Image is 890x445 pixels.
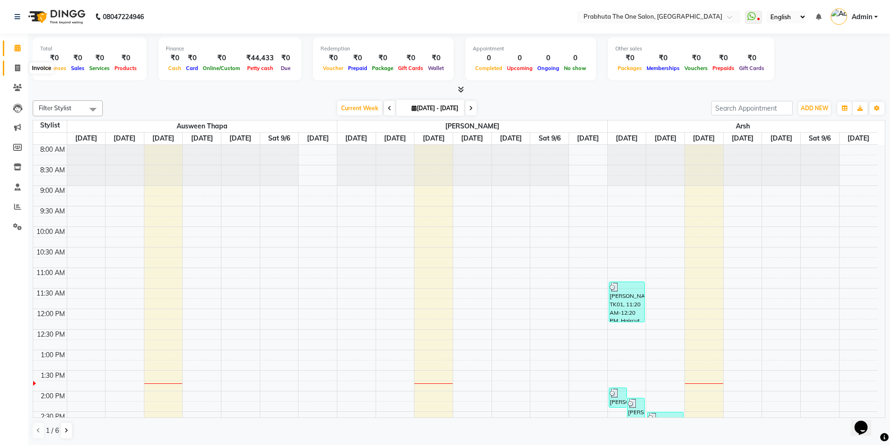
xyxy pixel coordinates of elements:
img: logo [24,4,88,30]
div: ₹0 [370,53,396,64]
div: ₹0 [426,53,446,64]
div: ₹0 [320,53,346,64]
span: ausween thapa [67,120,337,132]
span: Filter Stylist [39,104,71,112]
a: September 3, 2025 [691,133,717,144]
img: Admin [831,8,847,25]
a: September 3, 2025 [150,133,176,144]
span: Due [278,65,293,71]
span: Products [112,65,139,71]
div: ₹44,433 [242,53,278,64]
a: September 5, 2025 [498,133,524,144]
span: Admin [852,12,872,22]
a: September 5, 2025 [769,133,794,144]
div: Total [40,45,139,53]
input: Search Appointment [711,101,793,115]
span: Memberships [644,65,682,71]
div: ₹0 [69,53,87,64]
div: Redemption [320,45,446,53]
span: Voucher [320,65,346,71]
div: 10:00 AM [35,227,67,237]
b: 08047224946 [103,4,144,30]
div: 0 [535,53,562,64]
span: Current Week [337,101,382,115]
div: ₹0 [112,53,139,64]
div: ₹0 [87,53,112,64]
span: Prepaids [710,65,737,71]
div: 11:30 AM [35,289,67,298]
span: [PERSON_NAME] [337,120,607,132]
div: Appointment [473,45,589,53]
div: 9:00 AM [38,186,67,196]
span: Prepaid [346,65,370,71]
a: September 7, 2025 [305,133,331,144]
div: ₹0 [184,53,200,64]
a: September 1, 2025 [614,133,640,144]
div: Other sales [615,45,767,53]
a: September 4, 2025 [189,133,215,144]
span: Package [370,65,396,71]
span: Upcoming [505,65,535,71]
a: September 1, 2025 [73,133,99,144]
span: Gift Cards [396,65,426,71]
div: 2:30 PM [39,412,67,422]
span: Sales [69,65,87,71]
div: 0 [505,53,535,64]
span: 1 / 6 [46,426,59,436]
div: 0 [562,53,589,64]
span: Completed [473,65,505,71]
div: 8:00 AM [38,145,67,155]
div: 12:30 PM [35,330,67,339]
div: 1:30 PM [39,371,67,381]
span: Services [87,65,112,71]
a: September 6, 2025 [807,133,833,144]
div: ₹0 [166,53,184,64]
div: ₹0 [737,53,767,64]
div: Stylist [33,120,67,130]
iframe: chat widget [851,408,881,436]
button: ADD NEW [798,102,831,115]
a: September 7, 2025 [575,133,601,144]
a: September 1, 2025 [343,133,369,144]
div: 2:00 PM [39,391,67,401]
span: Petty cash [245,65,276,71]
a: September 2, 2025 [112,133,137,144]
span: Cash [166,65,184,71]
a: September 3, 2025 [421,133,447,144]
div: Finance [166,45,294,53]
span: ADD NEW [801,105,828,112]
span: No show [562,65,589,71]
span: [DATE] - [DATE] [409,105,461,112]
span: Arsh [608,120,878,132]
div: [PERSON_NAME], TK01, 11:20 AM-12:20 PM, Haircut,[PERSON_NAME] [609,282,645,322]
div: ₹0 [346,53,370,64]
span: Gift Cards [737,65,767,71]
div: 10:30 AM [35,247,67,257]
div: ₹0 [710,53,737,64]
div: [PERSON_NAME], TK03, 02:10 PM-03:10 PM, Kids Haircut,[PERSON_NAME] [627,398,645,438]
span: Online/Custom [200,65,242,71]
div: ₹0 [278,53,294,64]
div: 0 [473,53,505,64]
span: Wallet [426,65,446,71]
div: [PERSON_NAME], TK02, 01:55 PM-02:25 PM, [PERSON_NAME] [609,388,627,407]
div: ₹0 [644,53,682,64]
a: September 2, 2025 [653,133,678,144]
div: 9:30 AM [38,206,67,216]
a: September 7, 2025 [846,133,871,144]
a: September 2, 2025 [382,133,408,144]
div: ₹0 [40,53,69,64]
a: September 4, 2025 [730,133,755,144]
a: September 6, 2025 [266,133,292,144]
a: September 4, 2025 [459,133,485,144]
div: 12:00 PM [35,309,67,319]
a: September 6, 2025 [537,133,562,144]
a: September 5, 2025 [228,133,253,144]
div: ₹0 [200,53,242,64]
span: Ongoing [535,65,562,71]
div: ₹0 [682,53,710,64]
div: 1:00 PM [39,350,67,360]
div: ₹0 [615,53,644,64]
div: Invoice [29,63,53,74]
span: Card [184,65,200,71]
